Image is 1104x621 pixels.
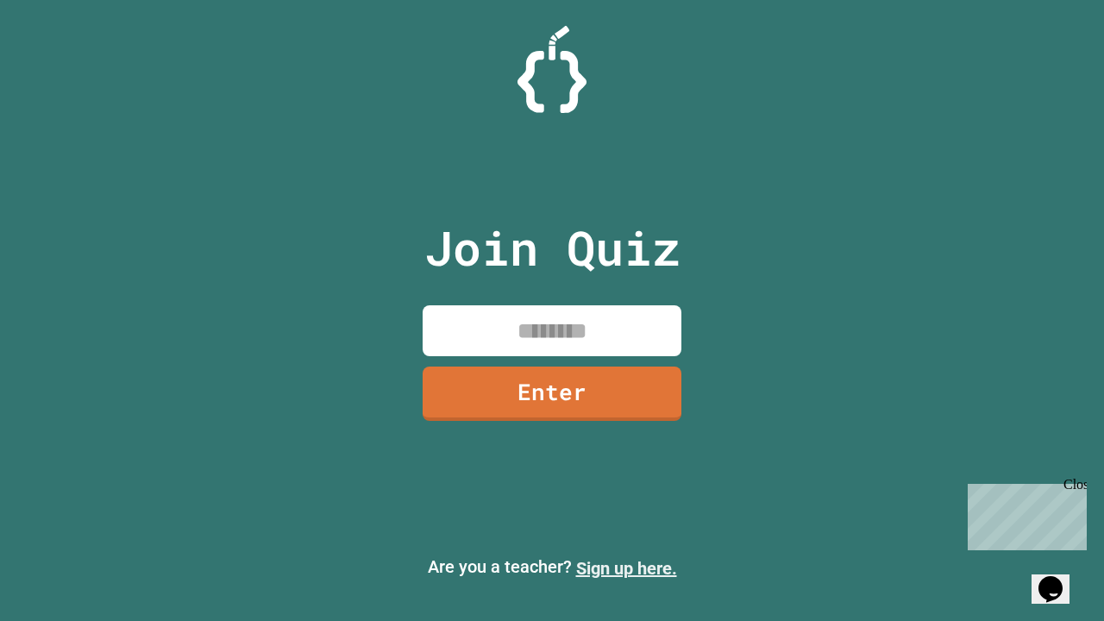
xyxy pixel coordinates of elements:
img: Logo.svg [517,26,586,113]
iframe: chat widget [1032,552,1087,604]
p: Join Quiz [424,212,681,284]
a: Enter [423,367,681,421]
div: Chat with us now!Close [7,7,119,110]
p: Are you a teacher? [14,554,1090,581]
iframe: chat widget [961,477,1087,550]
a: Sign up here. [576,558,677,579]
